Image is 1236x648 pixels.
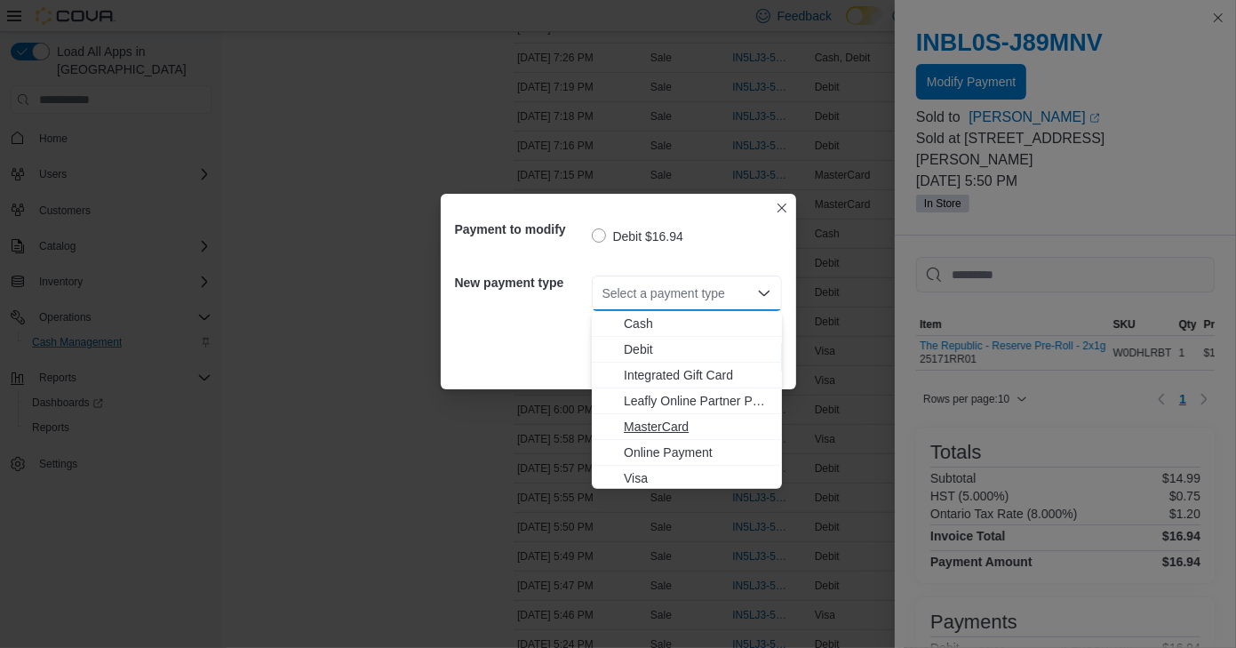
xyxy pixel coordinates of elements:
h5: New payment type [455,265,588,300]
span: Online Payment [624,444,771,461]
button: Close list of options [757,286,771,300]
span: MasterCard [624,418,771,436]
div: Choose from the following options [592,311,782,492]
button: Visa [592,466,782,492]
button: Online Payment [592,440,782,466]
button: Cash [592,311,782,337]
input: Accessible screen reader label [602,283,604,304]
span: Cash [624,315,771,332]
span: Visa [624,469,771,487]
span: Integrated Gift Card [624,366,771,384]
button: MasterCard [592,414,782,440]
label: Debit $16.94 [592,226,683,247]
span: Debit [624,340,771,358]
button: Integrated Gift Card [592,363,782,388]
button: Debit [592,337,782,363]
button: Leafly Online Partner Payment [592,388,782,414]
button: Closes this modal window [771,197,793,219]
h5: Payment to modify [455,212,588,247]
span: Leafly Online Partner Payment [624,392,771,410]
